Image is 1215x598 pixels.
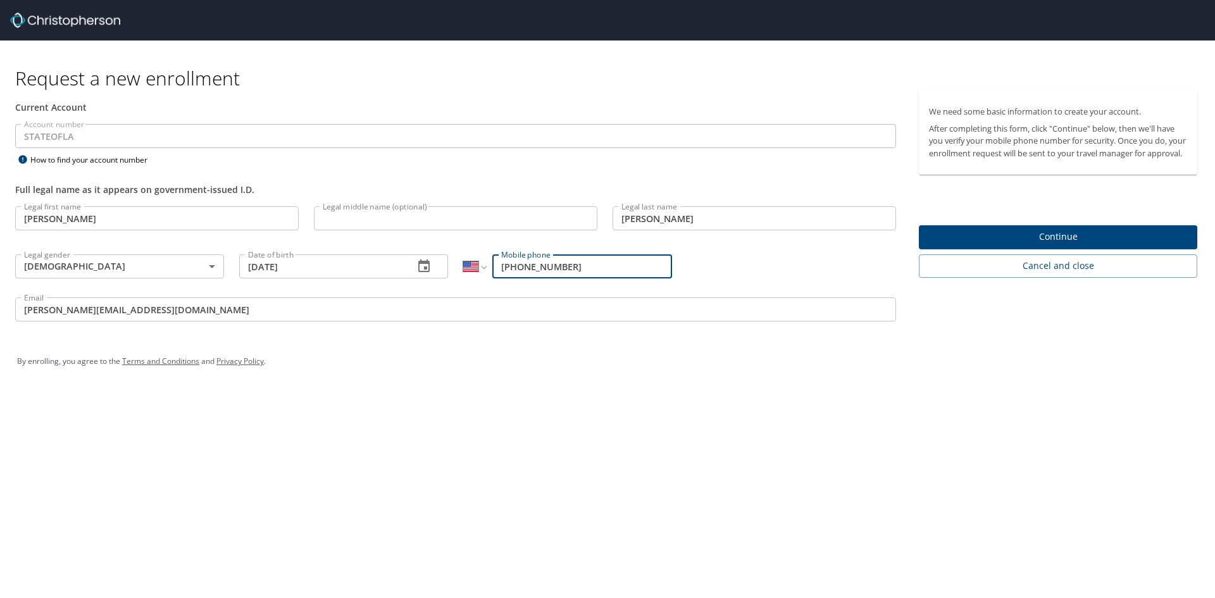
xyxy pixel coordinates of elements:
[929,123,1187,159] p: After completing this form, click "Continue" below, then we'll have you verify your mobile phone ...
[929,229,1187,245] span: Continue
[15,152,173,168] div: How to find your account number
[15,254,224,278] div: [DEMOGRAPHIC_DATA]
[15,101,896,114] div: Current Account
[492,254,672,278] input: Enter phone number
[122,356,199,366] a: Terms and Conditions
[216,356,264,366] a: Privacy Policy
[919,225,1197,250] button: Continue
[15,66,1207,90] h1: Request a new enrollment
[15,183,896,196] div: Full legal name as it appears on government-issued I.D.
[17,346,1198,377] div: By enrolling, you agree to the and .
[10,13,120,28] img: cbt logo
[239,254,404,278] input: MM/DD/YYYY
[919,254,1197,278] button: Cancel and close
[929,106,1187,118] p: We need some basic information to create your account.
[929,258,1187,274] span: Cancel and close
